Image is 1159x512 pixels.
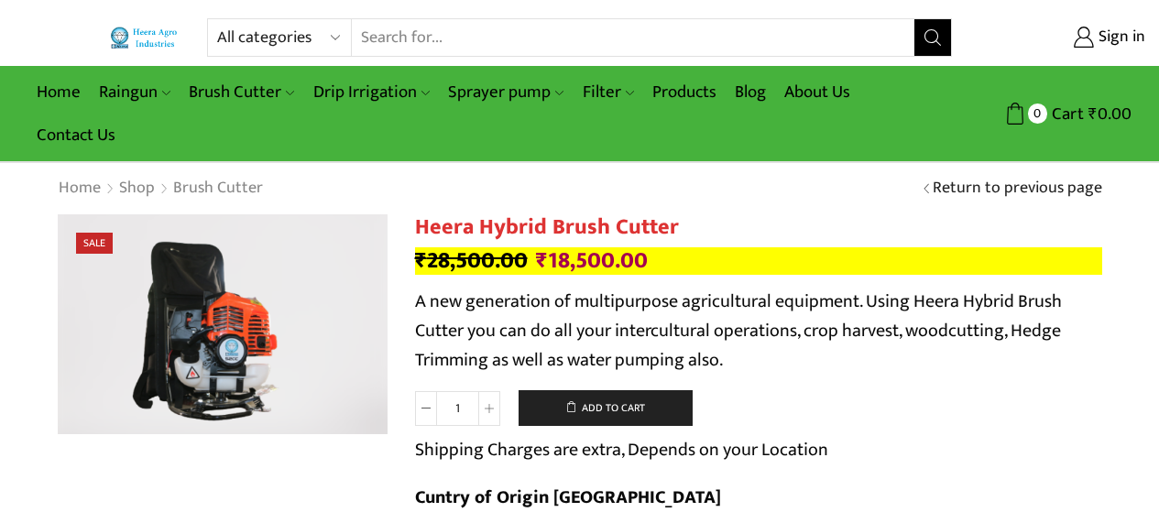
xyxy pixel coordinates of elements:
input: Search for... [352,19,914,56]
input: Product quantity [437,391,478,426]
span: 0 [1028,103,1047,123]
h1: Heera Hybrid Brush Cutter [415,214,1102,241]
a: Home [58,177,102,201]
a: Drip Irrigation [304,71,439,114]
span: Sale [76,233,113,254]
p: A new generation of multipurpose agricultural equipment. Using Heera Hybrid Brush Cutter you can ... [415,287,1102,375]
span: ₹ [415,242,427,279]
a: 0 Cart ₹0.00 [970,97,1132,131]
p: Shipping Charges are extra, Depends on your Location [415,435,828,464]
a: Products [643,71,726,114]
a: Sprayer pump [439,71,573,114]
a: Return to previous page [933,177,1102,201]
a: Contact Us [27,114,125,157]
a: Sign in [979,21,1145,54]
a: Shop [118,177,156,201]
button: Add to cart [519,390,693,427]
a: Raingun [90,71,180,114]
a: Brush Cutter [172,177,264,201]
bdi: 28,500.00 [415,242,528,279]
nav: Breadcrumb [58,177,264,201]
a: Blog [726,71,775,114]
a: Filter [574,71,643,114]
span: Sign in [1094,26,1145,49]
img: Heera Brush Cutter [58,214,388,434]
a: Brush Cutter [180,71,303,114]
bdi: 0.00 [1088,100,1132,128]
span: ₹ [536,242,548,279]
bdi: 18,500.00 [536,242,648,279]
a: Home [27,71,90,114]
span: ₹ [1088,100,1098,128]
a: About Us [775,71,859,114]
span: Cart [1047,102,1084,126]
button: Search button [914,19,951,56]
div: 1 / 10 [58,214,388,434]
